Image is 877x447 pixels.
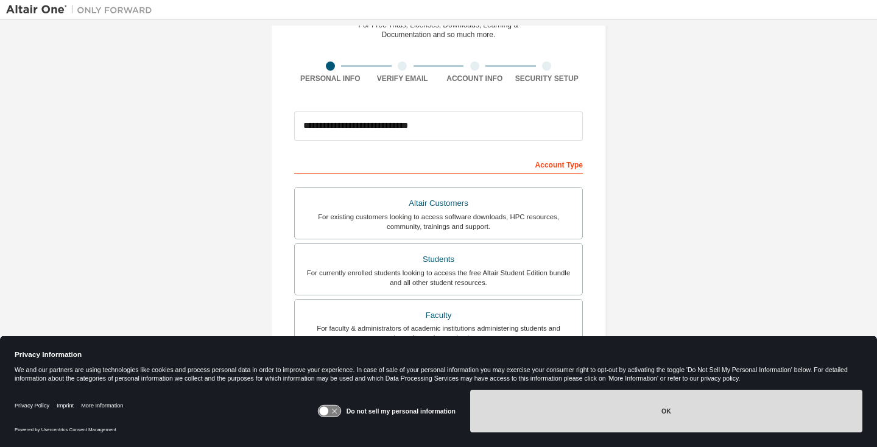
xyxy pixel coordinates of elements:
img: Altair One [6,4,158,16]
div: For Free Trials, Licenses, Downloads, Learning & Documentation and so much more. [359,20,519,40]
div: For existing customers looking to access software downloads, HPC resources, community, trainings ... [302,212,575,231]
div: Students [302,251,575,268]
div: For currently enrolled students looking to access the free Altair Student Edition bundle and all ... [302,268,575,287]
div: Verify Email [367,74,439,83]
div: Security Setup [511,74,583,83]
div: Account Type [294,154,583,174]
div: Faculty [302,307,575,324]
div: Account Info [438,74,511,83]
div: Personal Info [294,74,367,83]
div: Altair Customers [302,195,575,212]
div: For faculty & administrators of academic institutions administering students and accessing softwa... [302,323,575,343]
